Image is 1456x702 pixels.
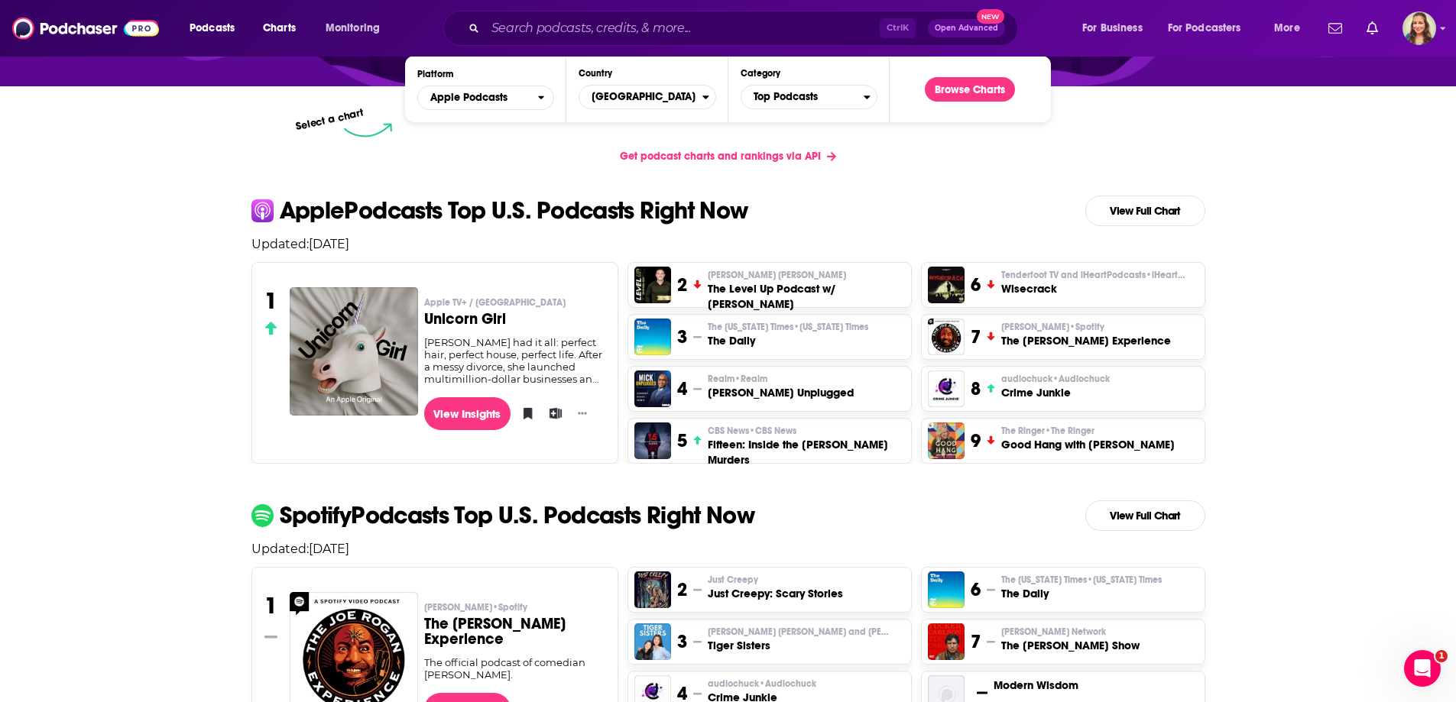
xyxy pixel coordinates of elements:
button: Bookmark Podcast [517,402,532,425]
h3: The Daily [708,333,868,348]
a: [PERSON_NAME] [PERSON_NAME] and [PERSON_NAME]Tiger Sisters [708,626,891,653]
a: Apple TV+ / [GEOGRAPHIC_DATA]Unicorn Girl [424,296,605,336]
span: • Spotify [492,602,527,613]
a: [PERSON_NAME] NetworkThe [PERSON_NAME] Show [1001,626,1140,653]
button: open menu [315,16,400,40]
span: Tenderfoot TV and iHeartPodcasts [1001,269,1185,281]
h3: Tiger Sisters [708,638,891,653]
span: • The Ringer [1045,425,1094,436]
p: Spotify Podcasts Top U.S. Podcasts Right Now [280,503,755,528]
span: • Spotify [1069,322,1104,332]
span: The [US_STATE] Times [708,321,868,333]
img: Fifteen: Inside the Daniel Marsh Murders [634,422,671,459]
img: Crime Junkie [928,370,965,407]
span: The [US_STATE] Times [1001,574,1162,586]
p: Tucker Carlson Network [1001,626,1140,638]
a: The Tucker Carlson Show [928,623,965,660]
a: Tenderfoot TV and iHeartPodcasts•iHeartRadioWisecrack [1001,269,1185,296]
h3: 2 [677,578,687,601]
h3: 1 [264,287,277,315]
p: Realm • Realm [708,373,854,385]
a: View Full Chart [1085,196,1205,226]
h3: 3 [677,325,687,348]
img: Unicorn Girl [290,287,418,416]
h3: 7 [971,325,981,348]
button: open menu [179,16,255,40]
p: audiochuck • Audiochuck [1001,373,1110,385]
span: [PERSON_NAME] [PERSON_NAME] and [PERSON_NAME] [708,626,891,638]
button: Show More Button [572,406,593,421]
a: View Full Chart [1085,500,1205,531]
h3: 2 [677,273,687,296]
span: Apple Podcasts [430,92,507,103]
img: Good Hang with Amy Poehler [928,422,965,459]
a: Realm•Realm[PERSON_NAME] Unplugged [708,373,854,400]
a: The Ringer•The RingerGood Hang with [PERSON_NAME] [1001,425,1175,452]
a: [PERSON_NAME] [PERSON_NAME]The Level Up Podcast w/ [PERSON_NAME] [708,269,904,312]
span: Get podcast charts and rankings via API [620,150,821,163]
span: Top Podcasts [741,84,864,110]
h3: 7 [971,630,981,653]
a: Tiger Sisters [634,623,671,660]
h3: 4 [677,377,687,400]
a: Unicorn Girl [290,287,418,415]
img: The Daily [634,319,671,355]
span: 1 [1435,650,1448,662]
img: Just Creepy: Scary Stories [634,571,671,608]
h3: 1 [264,592,277,620]
img: The Joe Rogan Experience [928,319,965,355]
span: • [US_STATE] Times [1087,574,1162,585]
button: Browse Charts [925,77,1015,102]
img: The Level Up Podcast w/ Paul Alex [634,267,671,303]
p: CBS News • CBS News [708,425,904,437]
a: Get podcast charts and rankings via API [608,137,848,175]
h3: Wisecrack [1001,281,1185,296]
h3: Fifteen: Inside the [PERSON_NAME] Murders [708,437,904,467]
h3: Unicorn Girl [424,312,605,327]
p: Cherie Brooke Luo and Jean Luo [708,626,891,638]
img: User Profile [1402,11,1436,45]
h3: Crime Junkie [1001,385,1110,400]
span: • Realm [734,374,767,384]
img: select arrow [344,123,392,137]
a: Podchaser - Follow, Share and Rate Podcasts [12,14,159,43]
a: Modern Wisdom [994,678,1078,693]
div: The official podcast of comedian [PERSON_NAME]. [424,656,605,681]
img: apple Icon [251,199,274,222]
p: The New York Times • New York Times [1001,574,1162,586]
p: Joe Rogan • Spotify [1001,321,1171,333]
h3: 8 [971,377,981,400]
h3: 5 [677,429,687,452]
input: Search podcasts, credits, & more... [485,16,880,40]
span: • iHeartRadio [1146,270,1203,280]
span: Monitoring [326,18,380,39]
button: open menu [1072,16,1162,40]
a: The Daily [928,571,965,608]
div: [PERSON_NAME] had it all: perfect hair, perfect house, perfect life. After a messy divorce, she l... [424,336,605,385]
span: For Business [1082,18,1143,39]
h3: [PERSON_NAME] Unplugged [708,385,854,400]
a: View Insights [424,397,511,430]
h3: Good Hang with [PERSON_NAME] [1001,437,1175,452]
a: Just CreepyJust Creepy: Scary Stories [708,574,843,601]
a: Mick Unplugged [634,370,671,407]
p: audiochuck • Audiochuck [708,678,816,690]
p: Apple TV+ / Seven Hills [424,296,605,309]
h3: 9 [971,429,981,452]
h2: Platforms [417,86,554,110]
